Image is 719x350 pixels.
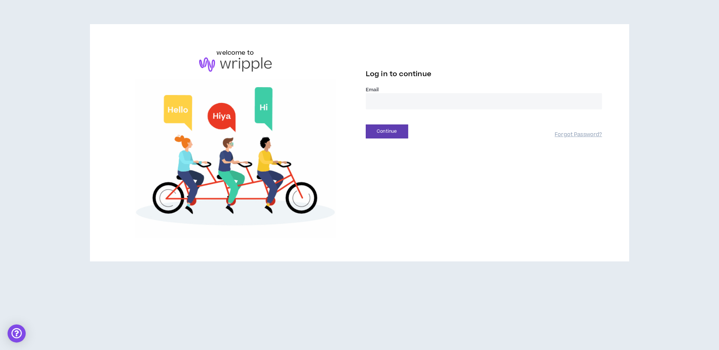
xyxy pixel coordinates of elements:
h6: welcome to [216,48,254,57]
button: Continue [366,124,408,138]
span: Log in to continue [366,69,431,79]
div: Open Intercom Messenger [8,324,26,342]
a: Forgot Password? [555,131,602,138]
img: logo-brand.png [199,57,272,72]
label: Email [366,86,602,93]
img: Welcome to Wripple [117,79,354,237]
